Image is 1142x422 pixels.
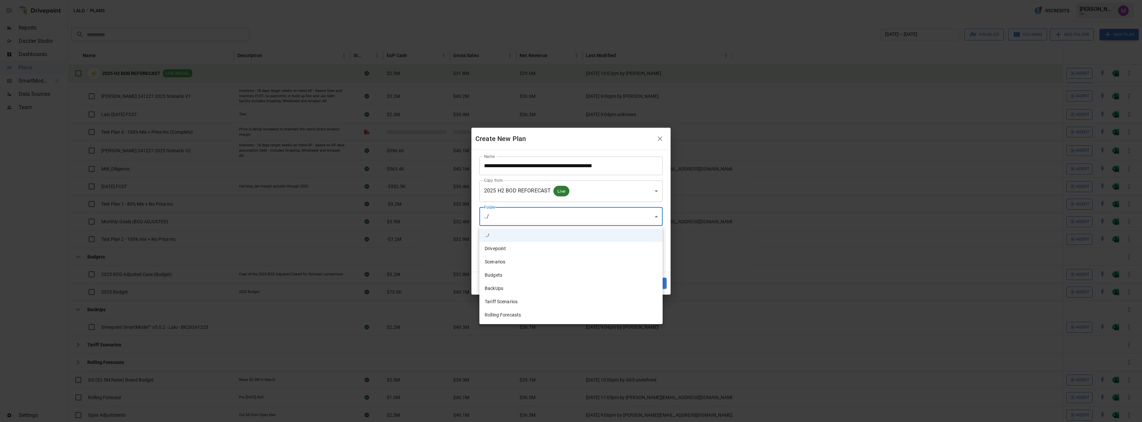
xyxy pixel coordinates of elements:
li: Drivepoint [479,242,663,255]
li: Scenarios [479,255,663,268]
li: Budgets [479,268,663,282]
li: ../ [479,229,663,242]
li: Rolling Forecasts [479,308,663,321]
li: Tariff Scenarios [479,295,663,308]
li: BackUps [479,282,663,295]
